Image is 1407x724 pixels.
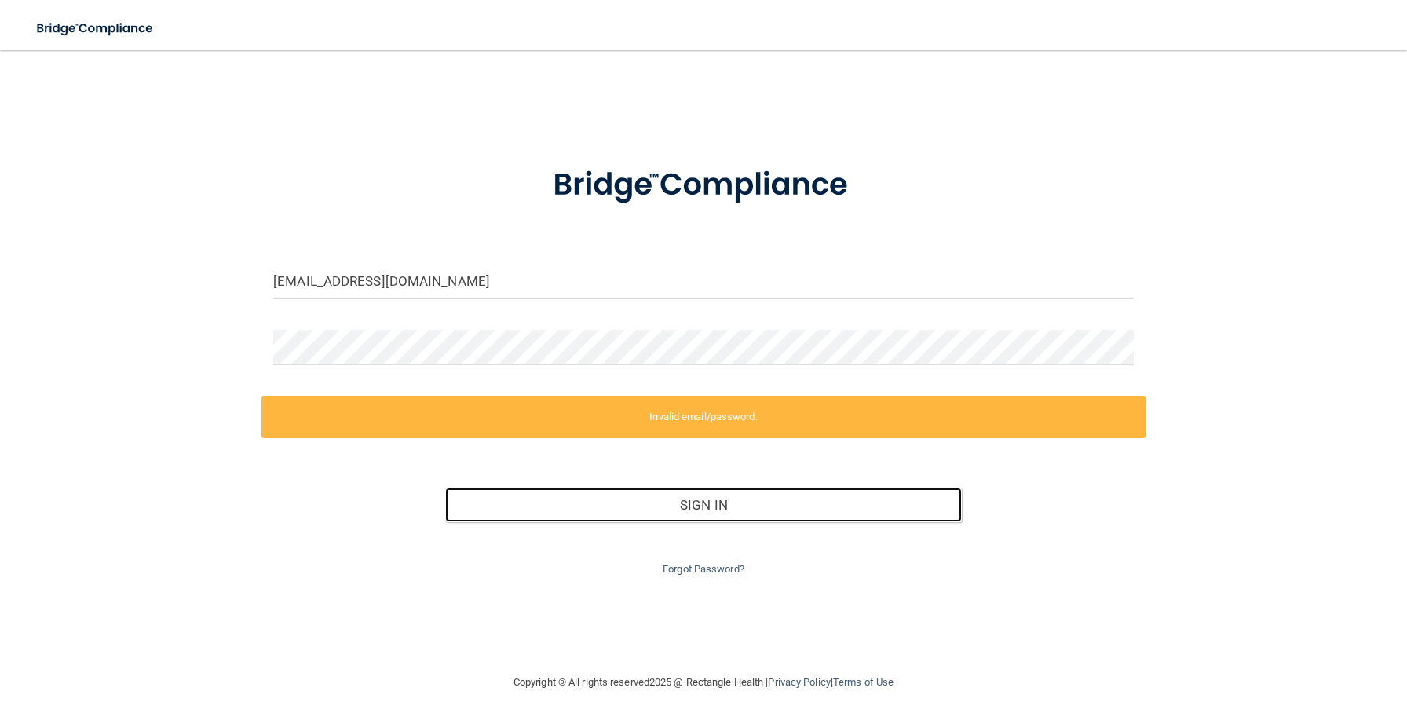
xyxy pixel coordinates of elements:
[768,676,830,688] a: Privacy Policy
[1135,612,1388,675] iframe: Drift Widget Chat Controller
[663,563,744,575] a: Forgot Password?
[833,676,894,688] a: Terms of Use
[521,144,886,226] img: bridge_compliance_login_screen.278c3ca4.svg
[273,264,1134,299] input: Email
[417,657,990,708] div: Copyright © All rights reserved 2025 @ Rectangle Health | |
[261,396,1146,438] label: Invalid email/password.
[24,13,168,45] img: bridge_compliance_login_screen.278c3ca4.svg
[445,488,961,522] button: Sign In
